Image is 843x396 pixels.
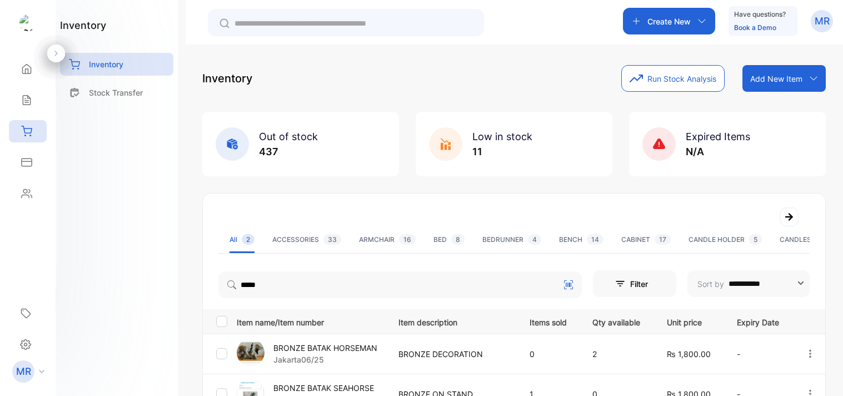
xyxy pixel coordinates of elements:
span: ₨ 1,800.00 [667,349,711,359]
p: MR [16,364,31,379]
p: Unit price [667,314,714,328]
p: Item name/Item number [237,314,385,328]
div: CABINET [621,235,671,245]
span: 17 [655,234,671,245]
p: BRONZE BATAK HORSEMAN [273,342,377,354]
span: 2 [242,234,255,245]
span: 33 [323,234,341,245]
span: 5 [749,234,762,245]
p: 2 [592,348,644,360]
p: MR [815,14,830,28]
p: Create New [647,16,691,27]
span: 4 [528,234,541,245]
p: Stock Transfer [89,87,143,98]
p: 11 [472,144,532,159]
p: Qty available [592,314,644,328]
p: Inventory [89,58,123,70]
div: CANDLES [780,235,832,245]
p: Have questions? [734,9,786,20]
span: Expired Items [686,131,750,142]
p: 0 [530,348,570,360]
p: 437 [259,144,318,159]
p: - [737,348,782,360]
p: BRONZE BATAK SEAHORSE [273,382,374,394]
div: BENCH [559,235,603,245]
p: Inventory [202,70,252,87]
iframe: LiveChat chat widget [796,349,843,396]
p: Item description [398,314,506,328]
button: Run Stock Analysis [621,65,725,92]
div: BED [433,235,465,245]
div: BEDRUNNER [482,235,541,245]
p: Expiry Date [737,314,782,328]
div: CANDLE HOLDER [689,235,762,245]
h1: inventory [60,18,106,33]
a: Book a Demo [734,23,776,32]
span: Low in stock [472,131,532,142]
span: Out of stock [259,131,318,142]
button: MR [811,8,833,34]
span: 14 [587,234,603,245]
p: Items sold [530,314,570,328]
button: Create New [623,8,715,34]
div: ACCESSORIES [272,235,341,245]
span: 16 [399,234,416,245]
div: ARMCHAIR [359,235,416,245]
div: All [230,235,255,245]
span: 8 [451,234,465,245]
a: Stock Transfer [60,81,173,104]
p: Add New Item [750,73,802,85]
p: BRONZE DECORATION [398,348,506,360]
p: N/A [686,144,750,159]
p: Jakarta06/25 [273,354,377,365]
p: Sort by [697,278,724,290]
button: Sort by [687,270,810,297]
img: item [237,339,265,367]
img: logo [19,14,36,31]
a: Inventory [60,53,173,76]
